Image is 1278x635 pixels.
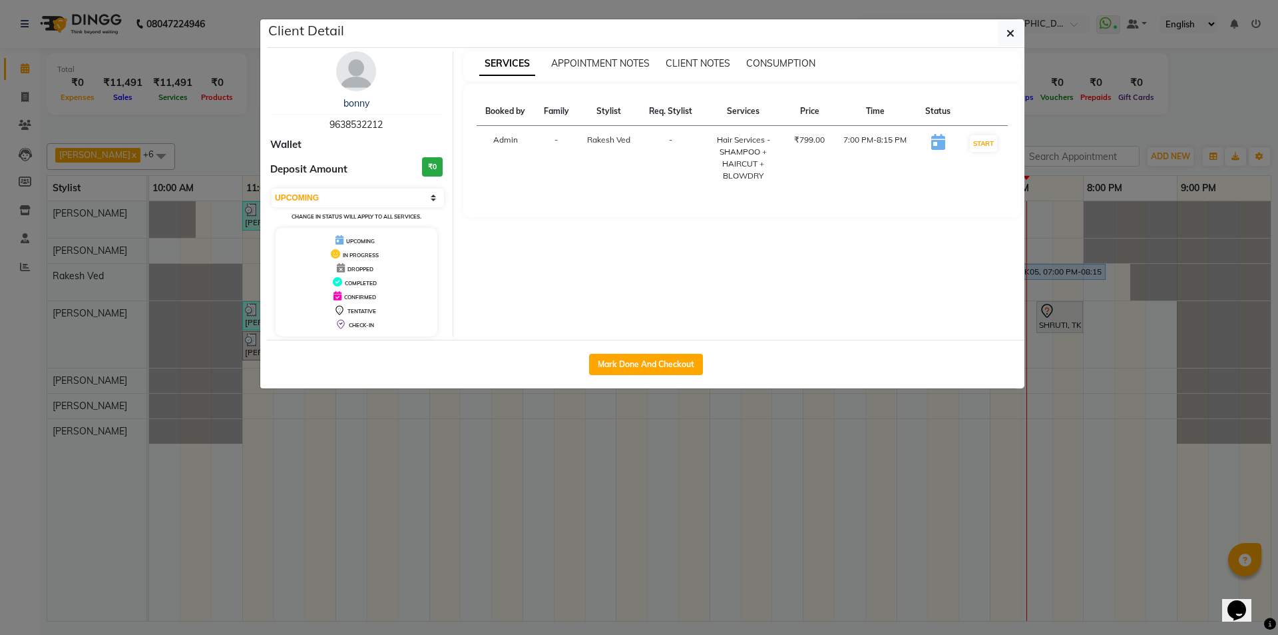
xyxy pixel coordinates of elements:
[344,294,376,301] span: CONFIRMED
[587,135,630,145] span: Rakesh Ved
[345,280,377,287] span: COMPLETED
[534,97,578,126] th: Family
[477,97,535,126] th: Booked by
[710,134,777,182] div: Hair Services - SHAMPOO + HAIRCUT + BLOWDRY
[785,97,834,126] th: Price
[343,252,379,259] span: IN PROGRESS
[349,322,374,328] span: CHECK-IN
[578,97,640,126] th: Stylist
[1222,582,1265,622] iframe: chat widget
[917,97,960,126] th: Status
[329,119,383,131] span: 9638532212
[702,97,785,126] th: Services
[422,157,443,177] h3: ₹0
[746,57,815,69] span: CONSUMPTION
[640,126,702,191] td: -
[970,135,997,152] button: START
[336,51,376,91] img: avatar
[347,308,376,315] span: TENTATIVE
[347,266,373,273] span: DROPPED
[343,97,369,109] a: bonny
[534,126,578,191] td: -
[346,238,375,245] span: UPCOMING
[589,354,703,375] button: Mark Done And Checkout
[834,97,917,126] th: Time
[666,57,730,69] span: CLIENT NOTES
[268,21,344,41] h5: Client Detail
[640,97,702,126] th: Req. Stylist
[551,57,650,69] span: APPOINTMENT NOTES
[292,213,421,220] small: Change in status will apply to all services.
[834,126,917,191] td: 7:00 PM-8:15 PM
[270,162,347,177] span: Deposit Amount
[793,134,826,146] div: ₹799.00
[479,52,535,76] span: SERVICES
[270,137,302,153] span: Wallet
[477,126,535,191] td: Admin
